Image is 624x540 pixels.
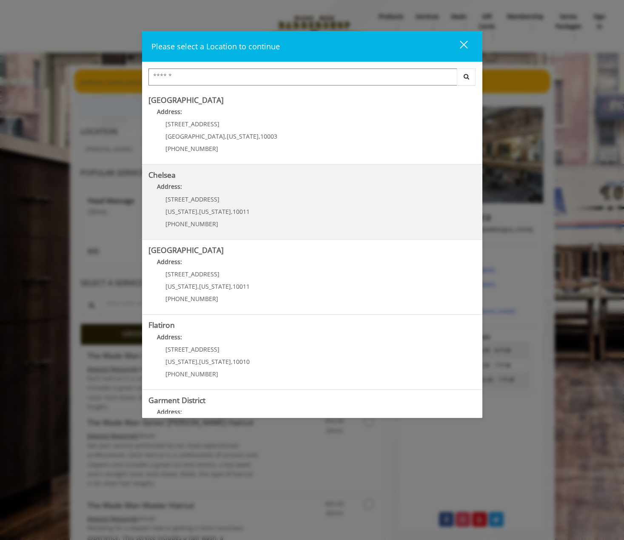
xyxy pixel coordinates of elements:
[148,68,476,90] div: Center Select
[165,295,218,303] span: [PHONE_NUMBER]
[199,282,231,290] span: [US_STATE]
[148,395,205,405] b: Garment District
[157,408,182,416] b: Address:
[165,195,219,203] span: [STREET_ADDRESS]
[148,320,175,330] b: Flatiron
[165,270,219,278] span: [STREET_ADDRESS]
[227,132,259,140] span: [US_STATE]
[165,207,197,216] span: [US_STATE]
[165,220,218,228] span: [PHONE_NUMBER]
[157,108,182,116] b: Address:
[165,282,197,290] span: [US_STATE]
[233,358,250,366] span: 10010
[450,40,467,53] div: close dialog
[233,207,250,216] span: 10011
[199,207,231,216] span: [US_STATE]
[165,120,219,128] span: [STREET_ADDRESS]
[197,207,199,216] span: ,
[260,132,277,140] span: 10003
[231,207,233,216] span: ,
[151,41,280,51] span: Please select a Location to continue
[157,258,182,266] b: Address:
[148,68,457,85] input: Search Center
[444,37,473,55] button: close dialog
[157,182,182,190] b: Address:
[157,333,182,341] b: Address:
[231,282,233,290] span: ,
[148,170,176,180] b: Chelsea
[462,74,471,80] i: Search button
[165,132,225,140] span: [GEOGRAPHIC_DATA]
[165,370,218,378] span: [PHONE_NUMBER]
[165,358,197,366] span: [US_STATE]
[231,358,233,366] span: ,
[259,132,260,140] span: ,
[148,95,224,105] b: [GEOGRAPHIC_DATA]
[165,345,219,353] span: [STREET_ADDRESS]
[148,245,224,255] b: [GEOGRAPHIC_DATA]
[199,358,231,366] span: [US_STATE]
[225,132,227,140] span: ,
[197,358,199,366] span: ,
[165,145,218,153] span: [PHONE_NUMBER]
[197,282,199,290] span: ,
[233,282,250,290] span: 10011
